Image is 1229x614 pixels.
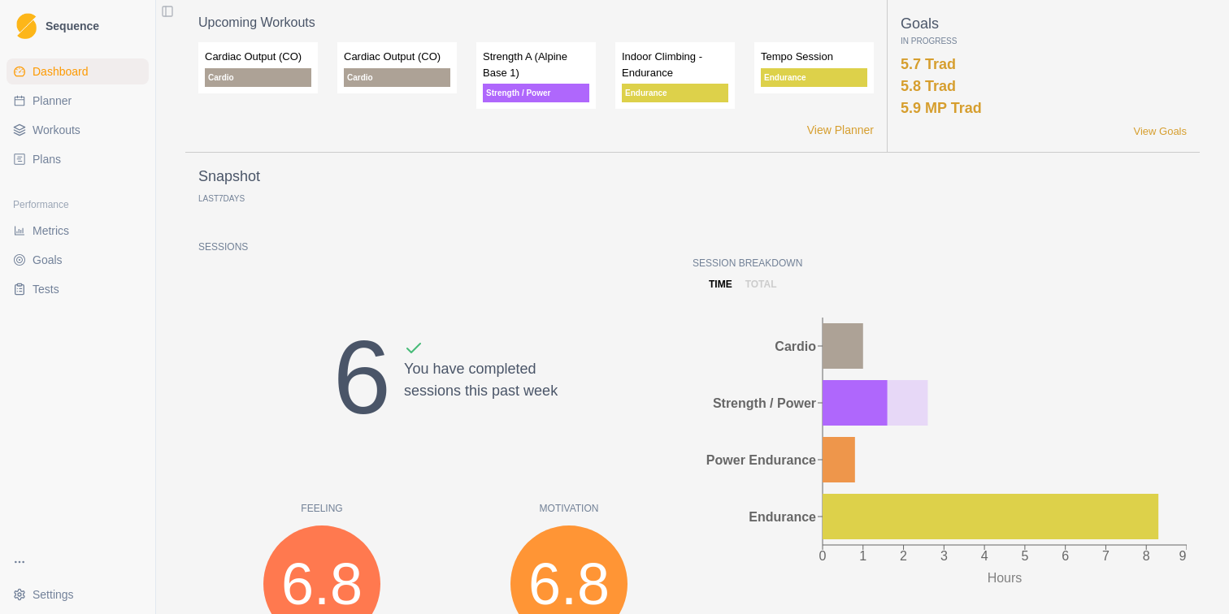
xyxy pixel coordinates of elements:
p: Strength A (Alpine Base 1) [483,49,589,80]
p: Upcoming Workouts [198,13,874,32]
p: Goals [901,13,1187,35]
a: Workouts [7,117,149,143]
a: View Planner [807,122,874,139]
span: Metrics [33,223,69,239]
img: Logo [16,13,37,40]
tspan: 2 [900,549,907,563]
a: Planner [7,88,149,114]
tspan: Hours [988,571,1023,585]
tspan: 1 [859,549,866,563]
p: Cardiac Output (CO) [344,49,450,65]
p: Motivation [445,501,693,516]
div: You have completed sessions this past week [404,339,558,456]
p: time [709,277,732,292]
a: Plans [7,146,149,172]
tspan: Endurance [749,510,816,524]
a: LogoSequence [7,6,149,45]
span: Planner [33,93,72,109]
tspan: 6 [1062,549,1069,563]
a: Dashboard [7,58,149,84]
tspan: 4 [981,549,988,563]
button: Settings [7,582,149,608]
tspan: Power Endurance [706,453,816,467]
a: View Goals [1133,123,1187,140]
tspan: Cardio [775,339,816,353]
div: Performance [7,192,149,218]
p: Strength / Power [483,84,589,102]
a: Tests [7,276,149,302]
p: Snapshot [198,166,260,188]
a: 5.9 MP Trad [901,100,982,116]
p: Endurance [622,84,728,102]
p: Endurance [761,68,867,87]
span: Sequence [46,20,99,32]
tspan: 9 [1179,549,1187,563]
tspan: Strength / Power [713,396,816,410]
p: total [745,277,777,292]
p: Cardio [205,68,311,87]
tspan: 7 [1102,549,1110,563]
span: Goals [33,252,63,268]
p: Cardiac Output (CO) [205,49,311,65]
a: Goals [7,247,149,273]
div: 6 [333,300,391,456]
tspan: 8 [1143,549,1150,563]
tspan: 5 [1021,549,1028,563]
span: Dashboard [33,63,89,80]
p: Tempo Session [761,49,867,65]
a: Metrics [7,218,149,244]
span: Tests [33,281,59,297]
a: 5.8 Trad [901,78,956,94]
p: Cardio [344,68,450,87]
span: 7 [219,194,224,203]
span: Workouts [33,122,80,138]
span: Plans [33,151,61,167]
p: Sessions [198,240,693,254]
a: 5.7 Trad [901,56,956,72]
p: In Progress [901,35,1187,47]
tspan: 0 [819,549,827,563]
p: Indoor Climbing - Endurance [622,49,728,80]
p: Feeling [198,501,445,516]
tspan: 3 [940,549,948,563]
p: Last Days [198,194,245,203]
p: Session Breakdown [693,256,1187,270]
